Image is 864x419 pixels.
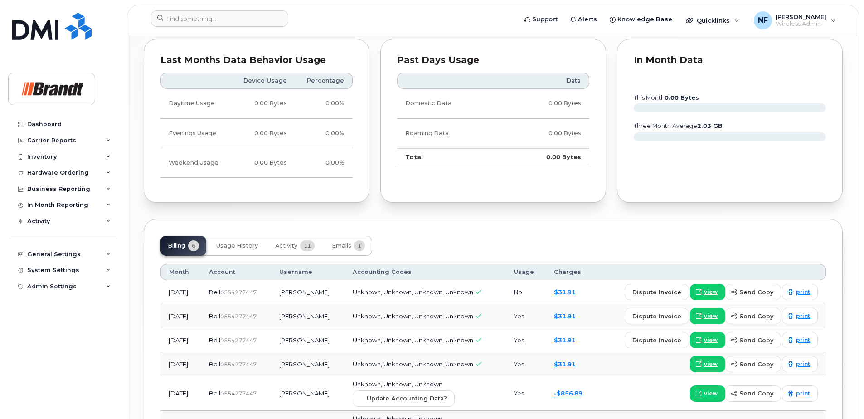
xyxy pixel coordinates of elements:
td: 0.00% [295,119,353,148]
span: [PERSON_NAME] [776,13,826,20]
span: Wireless Admin [776,20,826,28]
button: send copy [725,284,781,300]
a: Knowledge Base [603,10,679,29]
a: print [782,332,818,348]
span: send copy [739,336,773,345]
th: Accounting Codes [345,264,505,280]
span: Activity [275,242,297,249]
span: view [704,360,718,368]
a: print [782,284,818,300]
span: Quicklinks [697,17,730,24]
span: print [796,360,810,368]
span: view [704,312,718,320]
a: -$856.89 [554,390,582,397]
div: Quicklinks [680,11,746,29]
tr: Weekdays from 6:00pm to 8:00am [160,119,353,148]
td: [DATE] [160,352,201,376]
div: In Month Data [634,56,826,65]
text: three month average [633,122,723,129]
a: $31.91 [554,312,576,320]
span: print [796,336,810,344]
tspan: 0.00 Bytes [665,94,699,101]
span: print [796,312,810,320]
tr: Friday from 6:00pm to Monday 8:00am [160,148,353,178]
span: Bell [209,361,220,368]
text: this month [633,94,699,101]
span: Support [532,15,558,24]
span: print [796,288,810,296]
th: Usage [505,264,546,280]
td: 0.00 Bytes [503,89,589,118]
td: Yes [505,352,546,376]
a: view [690,385,725,402]
td: [DATE] [160,328,201,352]
span: view [704,336,718,344]
span: send copy [739,288,773,297]
button: send copy [725,308,781,324]
span: Bell [209,390,220,397]
td: 0.00 Bytes [503,119,589,148]
td: [DATE] [160,376,201,411]
td: 0.00% [295,89,353,118]
span: view [704,288,718,296]
a: $31.91 [554,361,576,368]
span: dispute invoice [632,336,681,345]
button: dispute invoice [625,308,689,324]
span: Unknown, Unknown, Unknown, Unknown [353,361,473,368]
td: Daytime Usage [160,89,231,118]
a: print [782,356,818,372]
th: Charges [546,264,595,280]
a: view [690,332,725,348]
span: dispute invoice [632,312,681,321]
span: 0554277447 [220,390,257,397]
a: $31.91 [554,288,576,296]
span: send copy [739,389,773,398]
td: Total [397,148,503,166]
th: Percentage [295,73,353,89]
td: No [505,280,546,304]
span: Unknown, Unknown, Unknown [353,380,442,388]
span: Bell [209,288,220,296]
div: Noah Fouillard [748,11,842,29]
button: send copy [725,356,781,372]
td: 0.00 Bytes [503,148,589,166]
td: 0.00 Bytes [231,89,295,118]
td: 0.00 Bytes [231,119,295,148]
td: [PERSON_NAME] [271,304,345,328]
th: Month [160,264,201,280]
a: print [782,308,818,324]
input: Find something... [151,10,288,27]
a: view [690,284,725,300]
td: [PERSON_NAME] [271,352,345,376]
span: Emails [332,242,351,249]
button: send copy [725,385,781,402]
span: Knowledge Base [617,15,672,24]
td: [PERSON_NAME] [271,376,345,411]
th: Device Usage [231,73,295,89]
td: [DATE] [160,280,201,304]
button: Update Accounting Data? [353,390,455,407]
span: print [796,390,810,398]
span: NF [758,15,768,26]
span: Unknown, Unknown, Unknown, Unknown [353,336,473,344]
a: $31.91 [554,336,576,344]
td: 0.00% [295,148,353,178]
td: Evenings Usage [160,119,231,148]
th: Account [201,264,271,280]
a: Support [518,10,564,29]
span: 11 [300,240,315,251]
span: send copy [739,360,773,369]
td: Weekend Usage [160,148,231,178]
span: view [704,390,718,398]
td: Domestic Data [397,89,503,118]
span: Unknown, Unknown, Unknown, Unknown [353,312,473,320]
span: send copy [739,312,773,321]
a: view [690,308,725,324]
span: 1 [354,240,365,251]
td: [PERSON_NAME] [271,280,345,304]
div: Past Days Usage [397,56,589,65]
span: Bell [209,312,220,320]
th: Data [503,73,589,89]
span: Update Accounting Data? [367,394,447,403]
td: [DATE] [160,304,201,328]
